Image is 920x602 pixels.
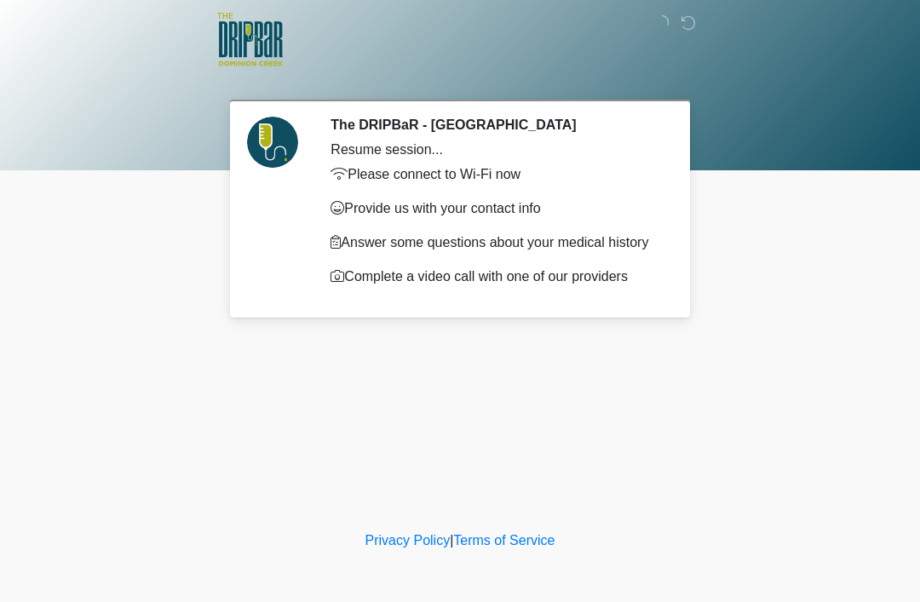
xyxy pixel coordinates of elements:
[247,117,298,168] img: Agent Avatar
[450,533,453,548] a: |
[331,198,660,219] p: Provide us with your contact info
[453,533,555,548] a: Terms of Service
[331,117,660,133] h2: The DRIPBaR - [GEOGRAPHIC_DATA]
[331,232,660,253] p: Answer some questions about your medical history
[217,13,283,69] img: The DRIPBaR - San Antonio Dominion Creek Logo
[331,267,660,287] p: Complete a video call with one of our providers
[331,140,660,160] div: Resume session...
[331,164,660,185] p: Please connect to Wi-Fi now
[365,533,451,548] a: Privacy Policy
